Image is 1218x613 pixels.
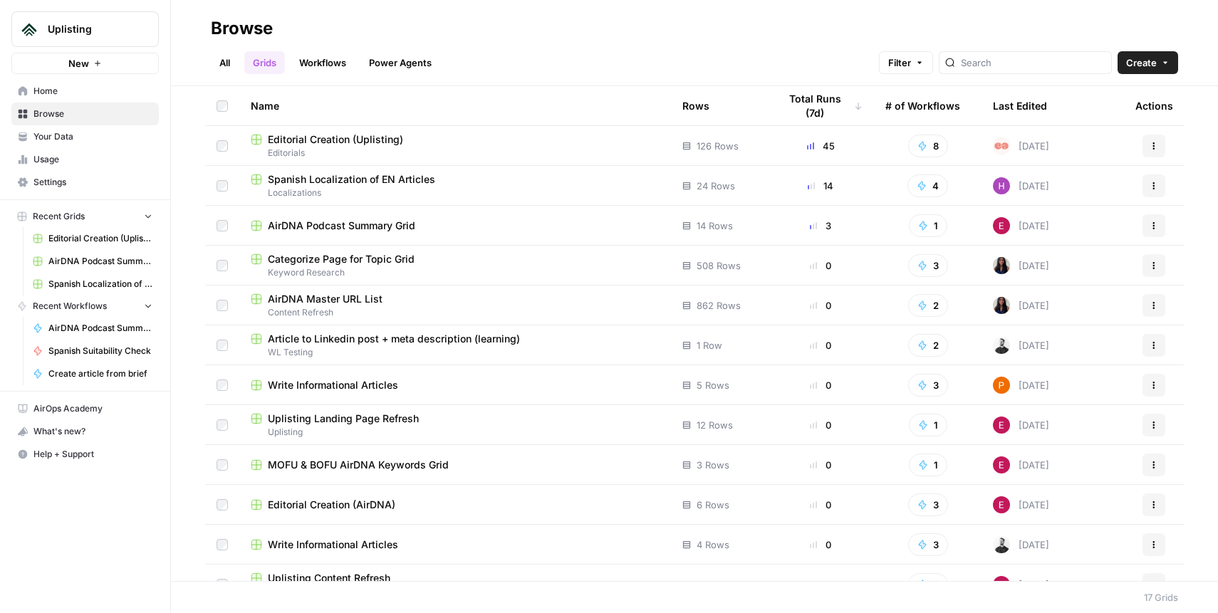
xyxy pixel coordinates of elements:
div: [DATE] [993,177,1049,194]
div: 0 [779,338,863,352]
span: Create article from brief [48,367,152,380]
div: [DATE] [993,536,1049,553]
button: Workspace: Uplisting [11,11,159,47]
a: Usage [11,148,159,171]
span: AirOps Academy [33,402,152,415]
button: Filter [879,51,933,74]
span: Spanish Localization of EN Articles [48,278,152,290]
a: Uplisting Content RefreshUplisting [251,571,660,598]
button: 3 [908,533,948,556]
span: Settings [33,176,152,189]
span: Uplisting [48,22,134,36]
div: [DATE] [993,377,1049,394]
span: AirDNA Master URL List [268,292,382,306]
a: AirOps Academy [11,397,159,420]
div: 0 [779,298,863,313]
span: Keyword Research [251,266,660,279]
a: Write Informational Articles [251,378,660,392]
div: What's new? [12,421,158,442]
span: Uplisting Landing Page Refresh [268,412,419,426]
span: Recent Workflows [33,300,107,313]
div: 45 [779,139,863,153]
input: Search [961,56,1105,70]
span: Recent Grids [33,210,85,223]
a: Write Informational Articles [251,538,660,552]
span: Editorials [251,147,660,159]
img: 6hq96n2leobrsvlurjgw6fk7c669 [993,456,1010,473]
a: Your Data [11,125,159,148]
div: 0 [779,378,863,392]
button: 3 [908,374,948,397]
span: Write Informational Articles [268,538,398,552]
div: 3 [779,219,863,233]
div: [DATE] [993,496,1049,513]
span: 14 Rows [697,219,733,233]
button: 3 [908,493,948,516]
button: What's new? [11,420,159,443]
div: 0 [779,418,863,432]
a: Workflows [291,51,355,74]
a: Categorize Page for Topic GridKeyword Research [251,252,660,279]
a: Spanish Localization of EN Articles [26,273,159,295]
button: 8 [908,135,948,157]
button: 1 [909,214,947,237]
button: Help + Support [11,443,159,466]
button: 2 [908,573,948,596]
span: 4 Rows [697,538,729,552]
a: AirDNA Podcast Summary Grid [251,219,660,233]
a: Create article from brief [26,362,159,385]
a: Browse [11,103,159,125]
span: Editorial Creation (Uplisting) [268,132,403,147]
a: Editorial Creation (Uplisting)Editorials [251,132,660,159]
span: New [68,56,89,70]
span: Content Refresh [251,306,660,319]
a: Editorial Creation (AirDNA) [251,498,660,512]
img: 6hq96n2leobrsvlurjgw6fk7c669 [993,416,1010,434]
button: Recent Grids [11,206,159,227]
div: 14 [779,179,863,193]
span: Help + Support [33,448,152,461]
img: s3daeat8gwktyg8b6fk5sb8x1vos [993,177,1010,194]
span: 126 Rows [697,139,739,153]
a: Spanish Localization of EN ArticlesLocalizations [251,172,660,199]
button: 2 [908,294,948,317]
div: [DATE] [993,416,1049,434]
a: Grids [244,51,285,74]
div: Last Edited [993,86,1047,125]
a: AirDNA Podcast Summary Grid [26,250,159,273]
span: Browse [33,108,152,120]
a: Article to Linkedin post + meta description (learning)WL Testing [251,332,660,359]
button: 3 [908,254,948,277]
div: [DATE] [993,297,1049,314]
span: 3 Rows [697,458,729,472]
span: 508 Rows [697,258,741,273]
a: Power Agents [360,51,440,74]
div: Name [251,86,660,125]
div: 0 [779,458,863,472]
span: Usage [33,153,152,166]
button: 1 [909,414,947,436]
span: Spanish Suitability Check [48,345,152,357]
span: 24 Rows [697,179,735,193]
span: AirDNA Podcast Summary Grid [268,219,415,233]
span: Uplisting Content Refresh [268,571,390,585]
img: tk4fd38h7lsi92jkuiz1rjly28yk [993,337,1010,354]
a: Editorial Creation (Uplisting) [26,227,159,250]
a: All [211,51,239,74]
div: Actions [1135,86,1173,125]
span: Localizations [251,187,660,199]
div: 17 Grids [1144,590,1178,604]
a: Uplisting Landing Page RefreshUplisting [251,412,660,439]
a: Home [11,80,159,103]
div: Rows [682,86,709,125]
span: 144 Rows [697,577,739,592]
button: 4 [907,174,948,197]
button: 2 [908,334,948,357]
div: Total Runs (7d) [779,86,863,125]
div: 0 [779,538,863,552]
div: 0 [779,258,863,273]
img: 6hq96n2leobrsvlurjgw6fk7c669 [993,217,1010,234]
a: AirDNA Podcast Summary [26,317,159,340]
div: # of Workflows [885,86,960,125]
button: New [11,53,159,74]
